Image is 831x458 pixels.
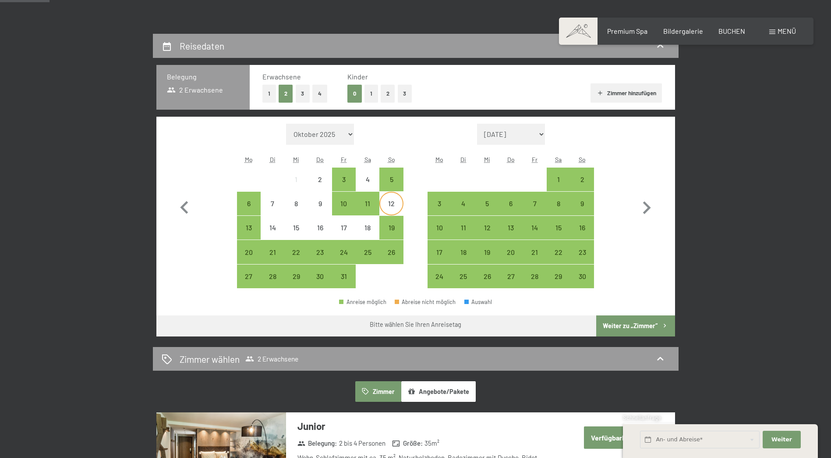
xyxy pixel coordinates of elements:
[547,216,570,240] div: Sat Nov 15 2025
[261,265,284,288] div: Tue Oct 28 2025
[547,240,570,264] div: Sat Nov 22 2025
[548,176,569,198] div: 1
[284,240,308,264] div: Wed Oct 22 2025
[548,224,569,246] div: 15
[499,192,523,215] div: Anreise möglich
[284,216,308,240] div: Anreise nicht möglich
[591,83,662,103] button: Zimmer hinzufügen
[475,216,499,240] div: Anreise möglich
[297,419,558,433] h3: Junior
[596,315,675,336] button: Weiter zu „Zimmer“
[500,273,522,295] div: 27
[237,192,261,215] div: Mon Oct 06 2025
[499,216,523,240] div: Thu Nov 13 2025
[379,192,403,215] div: Sun Oct 12 2025
[499,240,523,264] div: Thu Nov 20 2025
[584,426,663,449] button: Verfügbarkeit prüfen
[238,200,260,222] div: 6
[284,168,308,191] div: Wed Oct 01 2025
[499,265,523,288] div: Thu Nov 27 2025
[475,216,499,240] div: Wed Nov 12 2025
[398,85,412,103] button: 3
[579,156,586,163] abbr: Sonntag
[453,273,474,295] div: 25
[312,85,327,103] button: 4
[332,265,356,288] div: Anreise möglich
[308,192,332,215] div: Thu Oct 09 2025
[500,200,522,222] div: 6
[435,156,443,163] abbr: Montag
[364,85,378,103] button: 1
[379,192,403,215] div: Anreise nicht möglich
[476,224,498,246] div: 12
[571,249,593,271] div: 23
[392,439,423,448] strong: Größe :
[395,299,456,305] div: Abreise nicht möglich
[180,40,224,51] h2: Reisedaten
[452,192,475,215] div: Tue Nov 04 2025
[500,224,522,246] div: 13
[475,192,499,215] div: Anreise möglich
[332,192,356,215] div: Fri Oct 10 2025
[570,192,594,215] div: Anreise möglich
[523,273,545,295] div: 28
[261,192,284,215] div: Tue Oct 07 2025
[548,249,569,271] div: 22
[476,249,498,271] div: 19
[270,156,276,163] abbr: Dienstag
[356,216,379,240] div: Sat Oct 18 2025
[262,72,301,81] span: Erwachsene
[523,192,546,215] div: Fri Nov 07 2025
[547,192,570,215] div: Sat Nov 08 2025
[547,216,570,240] div: Anreise möglich
[333,176,355,198] div: 3
[237,240,261,264] div: Anreise möglich
[238,273,260,295] div: 27
[428,265,451,288] div: Mon Nov 24 2025
[475,265,499,288] div: Anreise möglich
[332,216,356,240] div: Fri Oct 17 2025
[309,200,331,222] div: 9
[308,265,332,288] div: Thu Oct 30 2025
[428,192,451,215] div: Anreise möglich
[452,240,475,264] div: Anreise möglich
[316,156,324,163] abbr: Donnerstag
[570,240,594,264] div: Anreise möglich
[507,156,515,163] abbr: Donnerstag
[357,224,378,246] div: 18
[475,240,499,264] div: Wed Nov 19 2025
[763,431,800,449] button: Weiter
[452,240,475,264] div: Tue Nov 18 2025
[499,192,523,215] div: Thu Nov 06 2025
[172,124,197,289] button: Vorheriger Monat
[284,265,308,288] div: Wed Oct 29 2025
[428,249,450,271] div: 17
[332,168,356,191] div: Anreise möglich
[237,265,261,288] div: Mon Oct 27 2025
[452,216,475,240] div: Tue Nov 11 2025
[279,85,293,103] button: 2
[523,192,546,215] div: Anreise möglich
[238,224,260,246] div: 13
[623,414,661,421] span: Schnellanfrage
[570,240,594,264] div: Sun Nov 23 2025
[262,200,283,222] div: 7
[332,192,356,215] div: Anreise möglich
[663,27,703,35] a: Bildergalerie
[357,249,378,271] div: 25
[523,240,546,264] div: Anreise möglich
[523,265,546,288] div: Anreise möglich
[570,192,594,215] div: Sun Nov 09 2025
[308,240,332,264] div: Anreise möglich
[245,156,253,163] abbr: Montag
[347,72,368,81] span: Kinder
[245,354,298,363] span: 2 Erwachsene
[452,265,475,288] div: Tue Nov 25 2025
[308,216,332,240] div: Anreise nicht möglich
[356,240,379,264] div: Anreise möglich
[379,168,403,191] div: Sun Oct 05 2025
[523,249,545,271] div: 21
[571,176,593,198] div: 2
[379,216,403,240] div: Anreise möglich
[261,216,284,240] div: Tue Oct 14 2025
